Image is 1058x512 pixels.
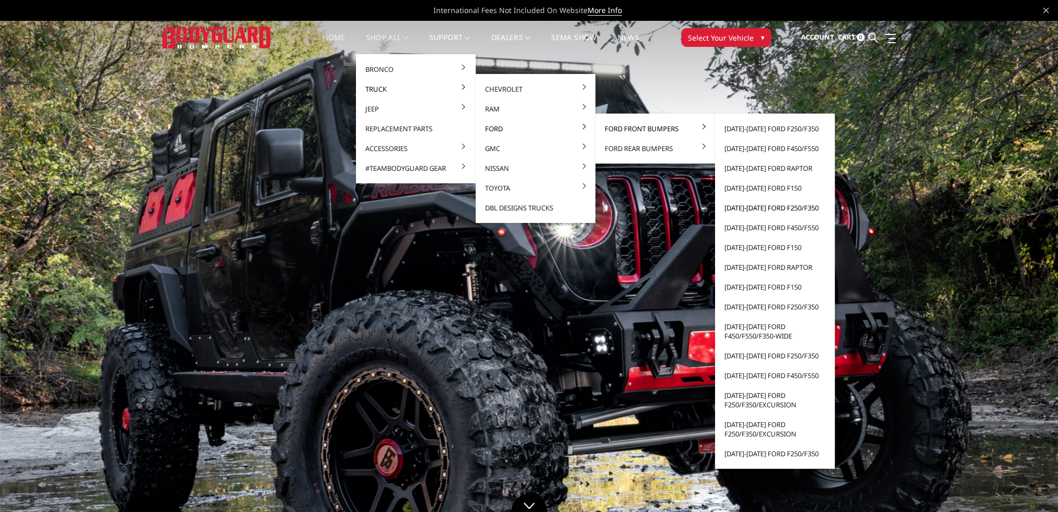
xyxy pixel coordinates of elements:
[719,277,831,297] a: [DATE]-[DATE] Ford F150
[1010,329,1021,346] button: 4 of 5
[800,23,834,52] a: Account
[511,494,547,512] a: Click to Down
[837,23,864,52] a: Cart 0
[360,59,471,79] a: Bronco
[800,32,834,42] span: Account
[857,33,864,41] span: 0
[719,297,831,317] a: [DATE]-[DATE] Ford F250/F350
[1010,296,1021,313] button: 2 of 5
[360,79,471,99] a: Truck
[360,139,471,158] a: Accessories
[719,158,831,178] a: [DATE]-[DATE] Ford Raptor
[719,198,831,218] a: [DATE]-[DATE] Ford F250/F350
[480,99,591,119] a: Ram
[719,444,831,464] a: [DATE]-[DATE] Ford F250/F350
[761,32,764,43] span: ▾
[360,119,471,139] a: Replacement Parts
[480,139,591,158] a: GMC
[719,178,831,198] a: [DATE]-[DATE] Ford F150
[617,34,639,54] a: News
[1010,279,1021,296] button: 1 of 5
[491,34,531,54] a: Dealers
[480,198,591,218] a: DBL Designs Trucks
[719,257,831,277] a: [DATE]-[DATE] Ford Raptor
[688,32,754,43] span: Select Your Vehicle
[719,385,831,415] a: [DATE]-[DATE] Ford F250/F350/Excursion
[480,178,591,198] a: Toyota
[719,139,831,158] a: [DATE]-[DATE] Ford F450/F550
[366,34,409,54] a: shop all
[588,5,622,16] a: More Info
[360,99,471,119] a: Jeep
[719,218,831,238] a: [DATE]-[DATE] Ford F450/F550
[719,415,831,444] a: [DATE]-[DATE] Ford F250/F350/Excursion
[480,119,591,139] a: Ford
[719,317,831,346] a: [DATE]-[DATE] Ford F450/F550/F350-wide
[600,119,711,139] a: Ford Front Bumpers
[719,238,831,257] a: [DATE]-[DATE] Ford F150
[429,34,470,54] a: Support
[1010,346,1021,363] button: 5 of 5
[681,28,771,47] button: Select Your Vehicle
[837,32,855,42] span: Cart
[480,79,591,99] a: Chevrolet
[162,27,272,48] img: BODYGUARD BUMPERS
[1010,313,1021,329] button: 3 of 5
[600,139,711,158] a: Ford Rear Bumpers
[719,366,831,385] a: [DATE]-[DATE] Ford F450/F550
[719,119,831,139] a: [DATE]-[DATE] Ford F250/F350
[480,158,591,178] a: Nissan
[323,34,345,54] a: Home
[551,34,596,54] a: SEMA Show
[719,346,831,366] a: [DATE]-[DATE] Ford F250/F350
[360,158,471,178] a: #TeamBodyguard Gear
